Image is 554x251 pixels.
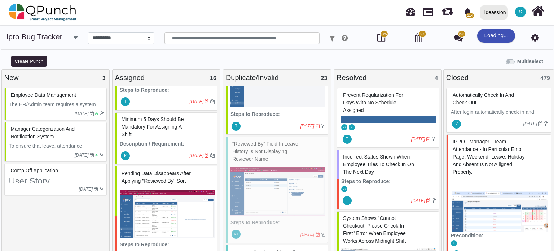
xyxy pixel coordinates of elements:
i: Punch Discussion [454,33,463,42]
i: Clone [432,137,436,141]
span: 522 [420,32,425,37]
strong: Steps to Reproduce: [120,87,169,93]
span: MY [342,126,346,129]
span: 479 [540,75,550,81]
i: Clone [100,112,104,116]
i: [DATE] [523,121,537,126]
svg: bell fill [464,8,471,16]
span: T [346,137,348,141]
p: To ensure that leave, attendance regularization, and timesheet requests are routed to the appropr... [9,142,104,195]
h3: User Story [9,176,104,187]
span: #45592 [453,92,514,105]
span: Iteration [442,4,453,16]
span: #81686 [343,92,403,113]
i: [DATE] [189,99,203,104]
div: Resolved [337,72,439,83]
span: V [455,122,458,126]
i: [DATE] [75,111,89,116]
i: Home [532,4,544,18]
i: [DATE] [411,137,425,142]
img: qpunch-sp.fa6292f.png [9,1,77,23]
i: Due Date [94,187,98,191]
i: Due Date [316,124,320,128]
span: 4 [435,75,438,81]
div: Notification [461,5,474,18]
img: 191168f5-5c88-4f53-9bdc-d7e29ff9843f.png [451,178,548,232]
i: Due Date [426,199,431,203]
i: Low [95,112,98,116]
i: Clone [210,153,215,158]
span: S [519,10,522,14]
i: Low [95,153,98,157]
span: Selvarani [349,124,355,130]
img: bc489576-95dc-404e-a1bf-cf373a8b1068.png [120,187,215,241]
i: Due Date [90,112,94,116]
i: Board [377,33,385,42]
div: Duplicate/Invalid [226,72,328,83]
span: Selvarani [515,7,526,17]
i: [DATE] [79,187,93,192]
span: #59956 [453,139,525,175]
span: 525 [381,32,387,37]
i: [DATE] [300,124,315,129]
strong: Precondition: [451,233,483,238]
i: e.g: punch or !ticket or &Type or #Status or @username or $priority or *iteration or ^additionalf... [342,35,348,42]
b: Multiselect [517,59,543,64]
i: Clone [321,124,325,128]
span: Dashboard [406,4,415,15]
span: #65004 [11,126,75,139]
span: 23 [321,75,327,81]
span: #82963 [122,116,184,137]
div: Loading... [477,29,515,43]
span: Projects [423,5,433,16]
p: After login automatically check in and check out [451,108,548,124]
i: Clone [100,187,104,191]
i: Clone [544,122,548,126]
span: Vinusha [451,240,457,246]
a: S [511,0,530,23]
i: [DATE] [411,198,425,203]
a: bell fill114 [460,0,477,23]
i: Due Date [426,137,431,141]
i: Due Date [90,153,94,157]
i: Due Date [538,122,543,126]
span: Mohammed Yakub Raza Khan A [341,124,347,130]
i: Due Date [205,153,209,158]
span: #81823 [343,154,414,175]
i: Clone [432,199,436,203]
div: Closed [446,72,551,83]
strong: Steps to Reproduce: [230,111,280,117]
span: #83146 [11,168,58,173]
strong: Steps to Reproduce: [341,178,391,184]
span: 228 [459,32,464,37]
i: Calendar [415,33,423,42]
span: 114 [466,13,474,18]
strong: Description / Requirement: [120,141,184,147]
div: Ideassion [484,6,506,19]
i: Due Date [205,100,209,104]
span: Thalha [343,135,352,144]
span: T [235,124,237,128]
span: Thalha [121,97,130,106]
span: MY [342,188,346,190]
span: T [124,100,127,104]
span: Thalha [232,122,241,131]
i: Clone [210,100,215,104]
span: 16 [210,75,216,81]
span: T [346,199,348,203]
p: The HR/Admin team requires a system that ensures that employee records remain accurate and up-to-... [9,101,104,161]
button: Create Punch [11,56,47,67]
strong: Steps to Reproduce: [120,242,169,247]
span: #83336 [122,170,191,184]
span: Pritha [121,151,130,160]
i: Clone [100,153,104,157]
a: ipro Bug Tracker [6,33,62,41]
span: Vinusha [452,120,461,129]
span: Thalha [343,196,352,205]
span: #82893 [343,215,406,244]
a: Ideassion [477,0,511,24]
span: V [453,242,455,244]
span: #64923 [11,92,76,98]
div: New [4,72,107,83]
span: S [351,126,353,129]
